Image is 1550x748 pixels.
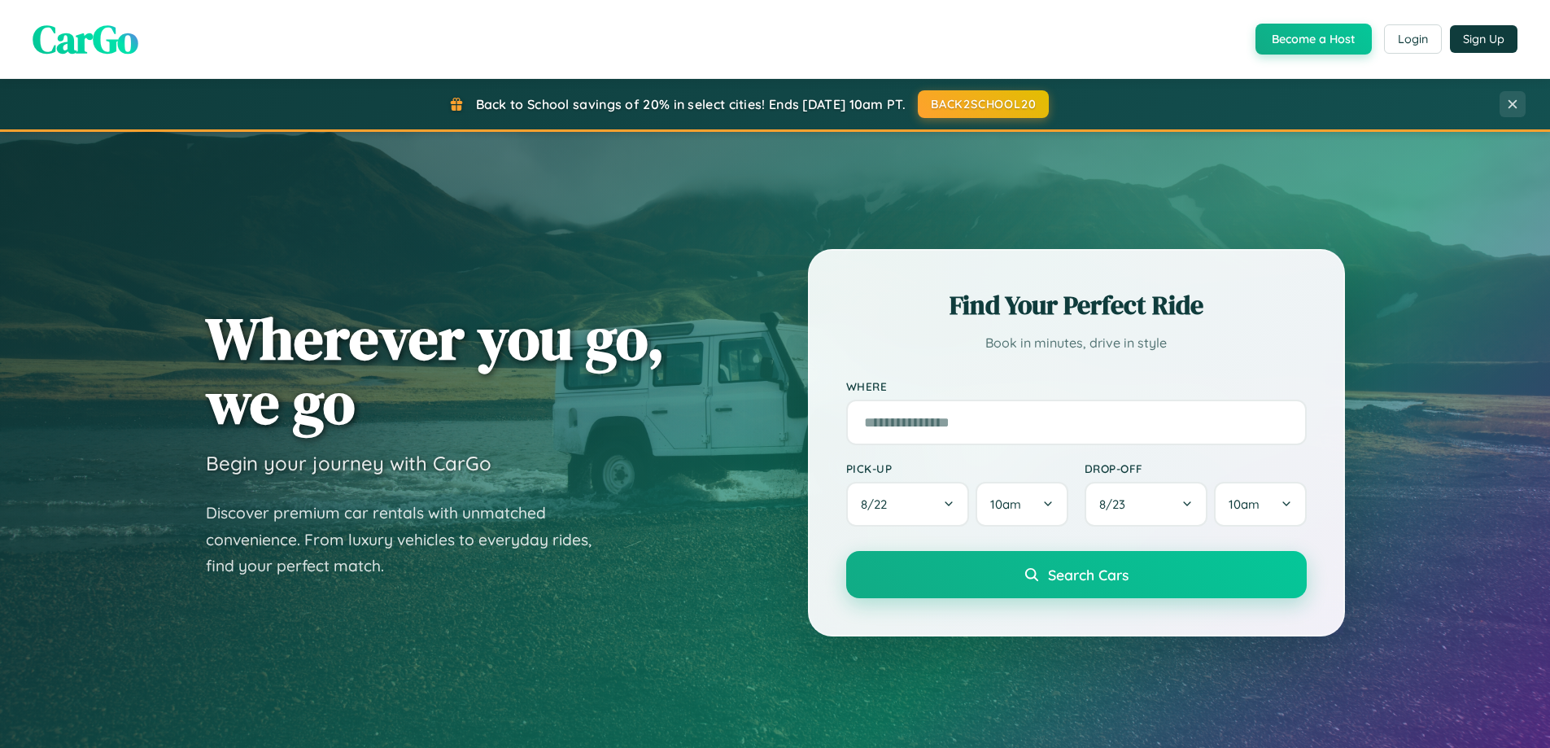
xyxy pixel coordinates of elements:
span: 10am [990,496,1021,512]
button: Search Cars [846,551,1307,598]
p: Book in minutes, drive in style [846,331,1307,355]
button: 10am [976,482,1068,527]
h2: Find Your Perfect Ride [846,287,1307,323]
label: Drop-off [1085,461,1307,475]
button: BACK2SCHOOL20 [918,90,1049,118]
p: Discover premium car rentals with unmatched convenience. From luxury vehicles to everyday rides, ... [206,500,613,580]
button: 10am [1214,482,1306,527]
span: CarGo [33,12,138,66]
h3: Begin your journey with CarGo [206,451,491,475]
button: 8/22 [846,482,970,527]
button: Become a Host [1255,24,1372,55]
span: Back to School savings of 20% in select cities! Ends [DATE] 10am PT. [476,96,906,112]
h1: Wherever you go, we go [206,306,665,435]
label: Pick-up [846,461,1068,475]
span: 8 / 22 [861,496,895,512]
label: Where [846,379,1307,393]
span: 8 / 23 [1099,496,1133,512]
span: 10am [1229,496,1260,512]
button: 8/23 [1085,482,1208,527]
button: Login [1384,24,1442,54]
button: Sign Up [1450,25,1517,53]
span: Search Cars [1048,566,1129,584]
